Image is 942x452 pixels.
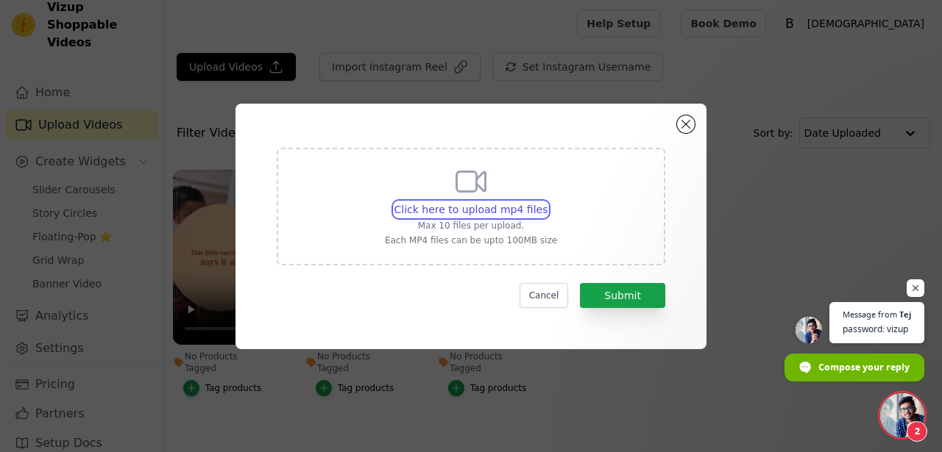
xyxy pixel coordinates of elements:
[520,283,569,308] button: Cancel
[24,24,35,35] img: logo_orange.svg
[38,38,162,50] div: Domain: [DOMAIN_NAME]
[43,85,54,97] img: tab_domain_overview_orange.svg
[385,220,557,232] p: Max 10 files per upload.
[149,85,160,97] img: tab_keywords_by_traffic_grey.svg
[59,87,132,96] div: Domain Overview
[24,38,35,50] img: website_grey.svg
[677,115,695,133] button: Close modal
[843,310,897,318] span: Message from
[41,24,72,35] div: v 4.0.25
[843,322,911,336] span: password: vizup
[394,204,548,215] span: Click here to upload mp4 files
[899,310,911,318] span: Tej
[880,393,924,437] a: Open chat
[385,234,557,246] p: Each MP4 files can be upto 100MB size
[580,283,665,308] button: Submit
[818,354,910,380] span: Compose your reply
[165,87,243,96] div: Keywords by Traffic
[907,421,927,442] span: 2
